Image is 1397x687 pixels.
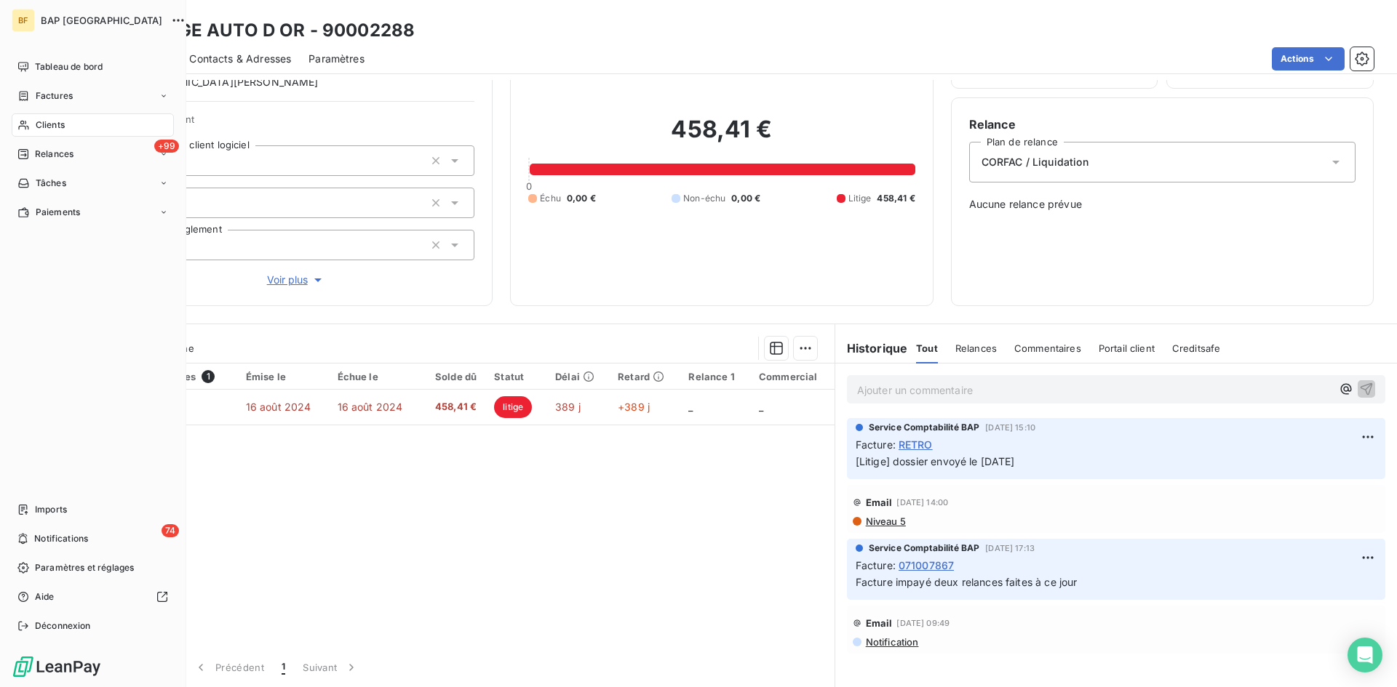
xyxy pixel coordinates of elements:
[189,52,291,66] span: Contacts & Adresses
[12,585,174,608] a: Aide
[985,423,1035,432] span: [DATE] 15:10
[869,542,980,555] span: Service Comptabilité BAP
[118,75,319,89] span: [DEMOGRAPHIC_DATA][PERSON_NAME]
[34,532,88,545] span: Notifications
[35,503,67,516] span: Imports
[338,401,403,413] span: 16 août 2024
[985,544,1035,553] span: [DATE] 17:13
[526,180,532,192] span: 0
[896,619,950,627] span: [DATE] 09:49
[848,192,872,205] span: Litige
[35,148,73,161] span: Relances
[864,515,906,527] span: Niveau 5
[12,9,35,32] div: BF
[618,401,650,413] span: +389 j
[969,116,1356,133] h6: Relance
[1348,638,1382,672] div: Open Intercom Messenger
[117,113,474,134] span: Propriétés Client
[866,617,893,629] span: Email
[273,652,294,683] button: 1
[35,60,103,73] span: Tableau de bord
[540,192,561,205] span: Échu
[982,155,1088,169] span: CORFAC / Liquidation
[12,655,102,678] img: Logo LeanPay
[688,371,741,382] div: Relance 1
[1014,342,1081,354] span: Commentaires
[36,177,66,190] span: Tâches
[494,371,538,382] div: Statut
[969,197,1356,212] span: Aucune relance prévue
[117,272,474,288] button: Voir plus
[877,192,915,205] span: 458,41 €
[683,192,725,205] span: Non-échu
[1172,342,1221,354] span: Creditsafe
[864,636,919,648] span: Notification
[36,89,73,103] span: Factures
[294,652,367,683] button: Suivant
[688,401,693,413] span: _
[618,371,671,382] div: Retard
[555,371,600,382] div: Délai
[856,576,1078,588] span: Facture impayé deux relances faites à ce jour
[282,660,285,675] span: 1
[1272,47,1345,71] button: Actions
[246,401,311,413] span: 16 août 2024
[1099,342,1155,354] span: Portail client
[202,370,215,383] span: 1
[267,273,325,287] span: Voir plus
[916,342,938,354] span: Tout
[36,206,80,219] span: Paiements
[899,558,954,573] span: 071007867
[567,192,596,205] span: 0,00 €
[835,340,908,357] h6: Historique
[955,342,997,354] span: Relances
[899,437,933,452] span: RETRO
[185,652,273,683] button: Précédent
[856,455,1015,467] span: [Litige] dossier envoyé le [DATE]
[429,371,477,382] div: Solde dû
[41,15,162,26] span: BAP [GEOGRAPHIC_DATA]
[856,558,896,573] span: Facture :
[338,371,412,382] div: Échue le
[309,52,365,66] span: Paramètres
[429,400,477,414] span: 458,41 €
[494,396,532,418] span: litige
[555,401,581,413] span: 389 j
[35,590,55,603] span: Aide
[35,619,91,632] span: Déconnexion
[246,371,320,382] div: Émise le
[35,561,134,574] span: Paramètres et réglages
[856,437,896,452] span: Facture :
[759,371,826,382] div: Commercial
[128,17,415,44] h3: GARAGE AUTO D OR - 90002288
[154,140,179,153] span: +99
[528,115,915,158] h2: 458,41 €
[731,192,760,205] span: 0,00 €
[866,497,893,508] span: Email
[36,118,65,132] span: Clients
[896,498,948,507] span: [DATE] 14:00
[162,524,179,537] span: 74
[869,421,980,434] span: Service Comptabilité BAP
[759,401,763,413] span: _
